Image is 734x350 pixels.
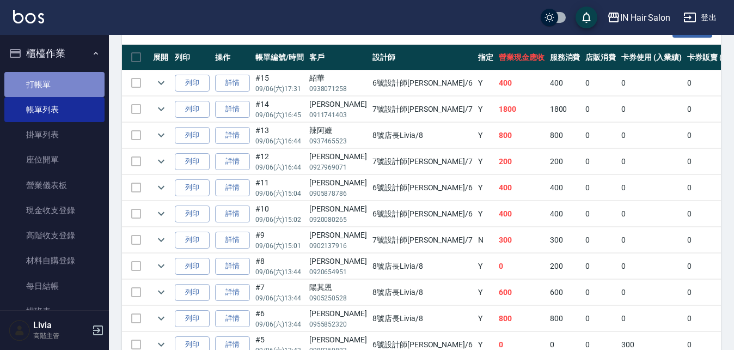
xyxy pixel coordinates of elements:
td: 300 [547,227,583,253]
td: 0 [619,70,684,96]
th: 指定 [475,45,496,70]
a: 詳情 [215,127,250,144]
td: 0 [583,123,619,148]
td: 0 [583,96,619,122]
td: 600 [547,280,583,305]
td: 8號店長Livia /8 [370,306,475,331]
p: 0920654951 [309,267,367,277]
button: 列印 [175,206,210,222]
td: 400 [547,70,583,96]
td: N [475,227,496,253]
td: Y [475,149,496,174]
a: 詳情 [215,206,250,222]
button: expand row [153,153,169,170]
button: 列印 [175,258,210,275]
td: 8號店長Livia /8 [370,254,475,279]
a: 掛單列表 [4,122,105,147]
a: 詳情 [215,310,250,327]
div: [PERSON_NAME] [309,308,367,319]
p: 0955852320 [309,319,367,329]
button: expand row [153,232,169,248]
button: 列印 [175,75,210,92]
th: 列印 [172,45,212,70]
td: #9 [253,227,307,253]
td: #15 [253,70,307,96]
td: 7號設計師[PERSON_NAME] /7 [370,227,475,253]
p: 0902137916 [309,241,367,251]
h5: Livia [33,320,89,331]
button: IN Hair Salon [603,7,675,29]
div: 辣阿嬤 [309,125,367,136]
td: 800 [496,123,547,148]
div: [PERSON_NAME] [309,230,367,241]
button: expand row [153,75,169,91]
div: [PERSON_NAME] [309,99,367,110]
button: 列印 [175,101,210,118]
td: 8號店長Livia /8 [370,123,475,148]
button: save [576,7,597,28]
td: 400 [496,201,547,227]
a: 營業儀表板 [4,173,105,198]
td: 6號設計師[PERSON_NAME] /6 [370,70,475,96]
td: 200 [547,254,583,279]
p: 0937465523 [309,136,367,146]
a: 排班表 [4,299,105,324]
td: 0 [619,254,684,279]
p: 09/06 (六) 15:02 [255,215,304,225]
div: [PERSON_NAME] [309,177,367,189]
td: 600 [496,280,547,305]
td: 200 [496,149,547,174]
button: 列印 [175,179,210,196]
td: Y [475,175,496,201]
div: [PERSON_NAME] [309,256,367,267]
td: 8號店長Livia /8 [370,280,475,305]
td: 400 [547,175,583,201]
th: 營業現金應收 [496,45,547,70]
td: 0 [496,254,547,279]
td: 0 [619,201,684,227]
td: 6號設計師[PERSON_NAME] /6 [370,201,475,227]
p: 09/06 (六) 13:44 [255,293,304,303]
p: 09/06 (六) 16:45 [255,110,304,120]
a: 詳情 [215,284,250,301]
td: #8 [253,254,307,279]
td: #12 [253,149,307,174]
button: 登出 [679,8,721,28]
button: 列印 [175,310,210,327]
div: 紹華 [309,73,367,84]
button: expand row [153,284,169,300]
a: 現金收支登錄 [4,198,105,223]
td: #13 [253,123,307,148]
img: Person [9,319,30,341]
button: expand row [153,310,169,327]
td: 400 [496,70,547,96]
td: 0 [619,280,684,305]
a: 詳情 [215,153,250,170]
button: expand row [153,258,169,274]
a: 詳情 [215,258,250,275]
td: Y [475,306,496,331]
p: 09/06 (六) 13:44 [255,267,304,277]
th: 店販消費 [583,45,619,70]
div: IN Hair Salon [620,11,670,25]
td: 200 [547,149,583,174]
th: 展開 [150,45,172,70]
p: 0920080265 [309,215,367,225]
td: Y [475,96,496,122]
p: 高階主管 [33,331,89,341]
td: 0 [583,175,619,201]
div: 陽其恩 [309,282,367,293]
td: #14 [253,96,307,122]
div: [PERSON_NAME] [309,203,367,215]
td: Y [475,70,496,96]
p: 0927969071 [309,162,367,172]
td: 0 [583,254,619,279]
div: [PERSON_NAME] [309,334,367,346]
button: 列印 [175,284,210,301]
button: 櫃檯作業 [4,39,105,68]
td: Y [475,254,496,279]
img: Logo [13,10,44,23]
p: 09/06 (六) 16:44 [255,136,304,146]
button: expand row [153,179,169,196]
td: #6 [253,306,307,331]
